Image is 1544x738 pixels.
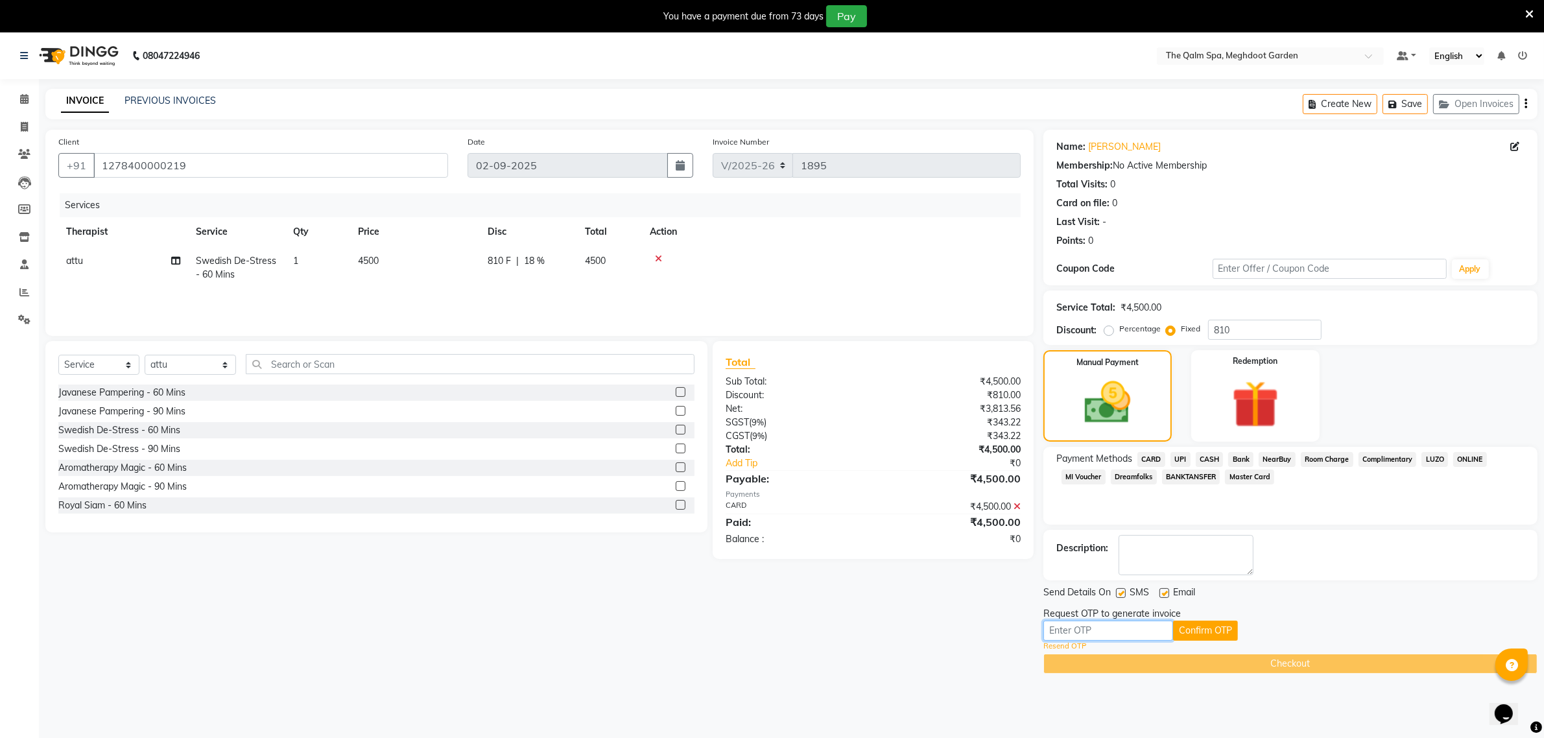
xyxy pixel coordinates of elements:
div: ₹4,500.00 [873,514,1030,530]
div: Paid: [716,514,873,530]
span: 18 % [524,254,545,268]
a: INVOICE [61,89,109,113]
div: Points: [1056,234,1086,248]
span: Bank [1228,452,1253,467]
span: Swedish De-Stress - 60 Mins [196,255,276,280]
img: logo [33,38,122,74]
div: Total: [716,443,873,457]
div: Coupon Code [1056,262,1213,276]
button: +91 [58,153,95,178]
th: Therapist [58,217,188,246]
label: Fixed [1181,323,1200,335]
label: Percentage [1119,323,1161,335]
div: CARD [716,500,873,514]
span: 4500 [585,255,606,267]
span: Dreamfolks [1111,470,1157,484]
div: Swedish De-Stress - 90 Mins [58,442,180,456]
div: ( ) [716,429,873,443]
div: Services [60,193,1030,217]
div: 0 [1088,234,1093,248]
span: 810 F [488,254,511,268]
img: _gift.svg [1217,375,1294,434]
img: _cash.svg [1070,376,1145,429]
div: ₹343.22 [873,429,1030,443]
div: ₹810.00 [873,388,1030,402]
span: 4500 [358,255,379,267]
input: Enter OTP [1043,621,1173,641]
label: Redemption [1233,355,1278,367]
button: Confirm OTP [1173,621,1238,641]
span: UPI [1170,452,1191,467]
div: Name: [1056,140,1086,154]
span: 1 [293,255,298,267]
div: ₹0 [899,457,1030,470]
label: Date [468,136,485,148]
div: ₹4,500.00 [873,443,1030,457]
span: Payment Methods [1056,452,1132,466]
div: Discount: [1056,324,1097,337]
span: CASH [1196,452,1224,467]
div: Description: [1056,542,1108,555]
div: Aromatherapy Magic - 60 Mins [58,461,187,475]
div: Payable: [716,471,873,486]
div: Aromatherapy Magic - 90 Mins [58,480,187,494]
div: Payments [726,489,1021,500]
div: ( ) [716,416,873,429]
span: NearBuy [1259,452,1296,467]
a: [PERSON_NAME] [1088,140,1161,154]
div: ₹4,500.00 [873,471,1030,486]
div: Request OTP to generate invoice [1043,607,1181,621]
button: Open Invoices [1433,94,1519,114]
th: Qty [285,217,350,246]
button: Save [1383,94,1428,114]
div: Sub Total: [716,375,873,388]
span: LUZO [1421,452,1448,467]
label: Manual Payment [1076,357,1139,368]
span: Master Card [1225,470,1274,484]
div: Total Visits: [1056,178,1108,191]
div: - [1102,215,1106,229]
div: You have a payment due from 73 days [663,10,824,23]
span: Room Charge [1301,452,1353,467]
iframe: chat widget [1490,686,1531,725]
div: No Active Membership [1056,159,1525,173]
label: Invoice Number [713,136,769,148]
span: BANKTANSFER [1162,470,1220,484]
th: Disc [480,217,577,246]
div: Javanese Pampering - 60 Mins [58,386,185,399]
span: 9% [752,431,765,441]
th: Total [577,217,642,246]
span: CGST [726,430,750,442]
div: ₹4,500.00 [1121,301,1161,315]
div: Net: [716,402,873,416]
label: Client [58,136,79,148]
a: Resend OTP [1043,641,1086,652]
span: Complimentary [1359,452,1417,467]
div: Card on file: [1056,196,1110,210]
a: PREVIOUS INVOICES [125,95,216,106]
div: Service Total: [1056,301,1115,315]
div: Discount: [716,388,873,402]
span: ONLINE [1453,452,1487,467]
span: attu [66,255,83,267]
span: Email [1173,586,1195,602]
div: ₹4,500.00 [873,500,1030,514]
span: Send Details On [1043,586,1111,602]
span: 9% [752,417,764,427]
b: 08047224946 [143,38,200,74]
span: | [516,254,519,268]
input: Search by Name/Mobile/Email/Code [93,153,448,178]
div: 0 [1110,178,1115,191]
div: ₹343.22 [873,416,1030,429]
div: 0 [1112,196,1117,210]
th: Action [642,217,1021,246]
th: Service [188,217,285,246]
a: Add Tip [716,457,899,470]
span: MI Voucher [1062,470,1106,484]
div: Javanese Pampering - 90 Mins [58,405,185,418]
button: Apply [1452,259,1489,279]
button: Pay [826,5,867,27]
div: Last Visit: [1056,215,1100,229]
div: ₹3,813.56 [873,402,1030,416]
div: ₹4,500.00 [873,375,1030,388]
